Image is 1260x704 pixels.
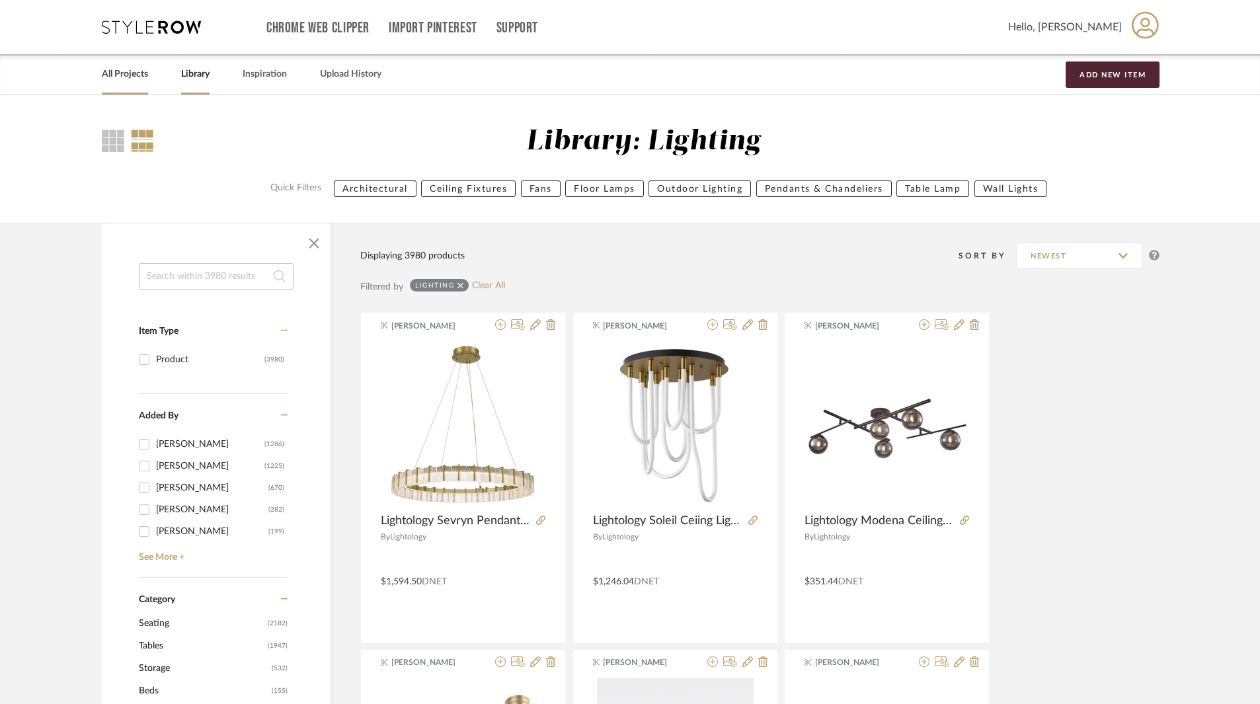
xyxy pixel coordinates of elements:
button: Ceiling Fixtures [421,180,516,197]
div: (1225) [264,455,284,477]
a: See More + [136,542,288,563]
img: Lightology Sevryn Pendant 36"W x 3.63"H $1,594.50 [386,341,541,506]
span: Tables [139,635,264,657]
div: (199) [268,521,284,542]
a: Upload History [320,65,381,83]
span: Added By [139,411,178,420]
span: Beds [139,680,268,702]
span: Lightology Modena Ceiling Light 34.5"W x 24.5"D x 10"H $351.44 [805,514,955,528]
span: DNET [634,577,659,586]
a: Import Pinterest [389,22,477,34]
label: Quick Filters [262,180,329,197]
span: [PERSON_NAME] [391,656,475,668]
a: Clear All [472,280,505,292]
div: [PERSON_NAME] [156,477,268,498]
span: DNET [422,577,447,586]
span: Lightology [390,533,426,541]
div: (670) [268,477,284,498]
a: Support [496,22,538,34]
span: (2182) [268,613,288,634]
div: [PERSON_NAME] [156,521,268,542]
div: Sort By [959,249,1017,262]
div: Library: Lighting [526,125,760,159]
span: [PERSON_NAME] [815,656,898,668]
span: Category [139,594,175,606]
button: Table Lamp [896,180,969,197]
span: By [593,533,602,541]
div: [PERSON_NAME] [156,499,268,520]
a: Library [181,65,210,83]
div: Filtered by [360,280,403,294]
img: Lightology Modena Ceiling Light 34.5"W x 24.5"D x 10"H $351.44 [805,383,969,464]
button: Floor Lamps [565,180,644,197]
span: [PERSON_NAME] [603,656,686,668]
span: $351.44 [805,577,838,586]
span: Lightology [602,533,639,541]
span: (532) [272,658,288,679]
span: Lightology [814,533,850,541]
span: $1,246.04 [593,577,634,586]
span: By [805,533,814,541]
div: (282) [268,499,284,520]
span: [PERSON_NAME] [815,320,898,332]
span: Hello, [PERSON_NAME] [1008,19,1122,35]
a: Chrome Web Clipper [266,22,370,34]
div: [PERSON_NAME] [156,434,264,455]
span: Seating [139,612,264,635]
div: [PERSON_NAME] [156,455,264,477]
span: By [381,533,390,541]
div: (3980) [264,349,284,370]
button: Pendants & Chandeliers [756,180,892,197]
a: Inspiration [243,65,287,83]
button: Close [301,230,327,256]
img: Lightology Soleil Ceiing Light 20"W x 25.25"H $1246.04 [603,341,748,506]
span: [PERSON_NAME] [391,320,475,332]
span: [PERSON_NAME] [603,320,686,332]
div: Lighting [415,281,454,290]
span: DNET [838,577,863,586]
span: Lightology Sevryn Pendant 36"W x 3.63"H $1,594.50 [381,514,531,528]
span: (1947) [268,635,288,656]
a: All Projects [102,65,148,83]
span: Item Type [139,327,178,336]
div: Displaying 3980 products [360,249,465,263]
button: Outdoor Lighting [649,180,751,197]
div: (1286) [264,434,284,455]
input: Search within 3980 results [139,263,294,290]
span: Storage [139,657,268,680]
button: Wall Lights [974,180,1047,197]
button: Add New Item [1066,61,1160,88]
span: Lightology Soleil Ceiing Light 20"W x 25.25"H $1246.04 [593,514,743,528]
div: Product [156,349,264,370]
button: Fans [521,180,561,197]
span: (155) [272,680,288,701]
span: $1,594.50 [381,577,422,586]
button: Architectural [334,180,416,197]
